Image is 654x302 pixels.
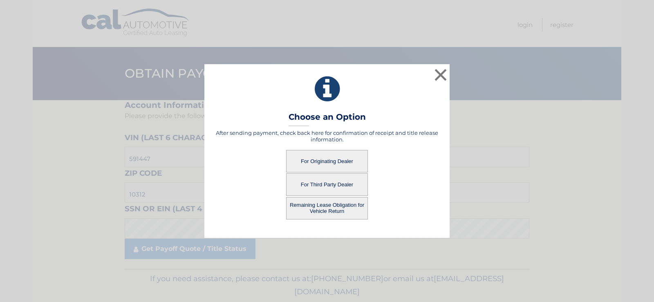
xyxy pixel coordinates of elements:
[289,112,366,126] h3: Choose an Option
[432,67,449,83] button: ×
[215,130,439,143] h5: After sending payment, check back here for confirmation of receipt and title release information.
[286,150,368,172] button: For Originating Dealer
[286,173,368,196] button: For Third Party Dealer
[286,197,368,219] button: Remaining Lease Obligation for Vehicle Return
